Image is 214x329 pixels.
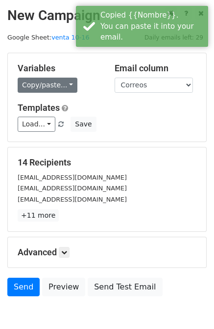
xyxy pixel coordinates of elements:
[18,78,77,93] a: Copy/paste...
[51,34,89,41] a: venta 10-16
[7,278,40,296] a: Send
[18,196,127,203] small: [EMAIL_ADDRESS][DOMAIN_NAME]
[18,174,127,181] small: [EMAIL_ADDRESS][DOMAIN_NAME]
[100,10,204,43] div: Copied {{Nombre}}. You can paste it into your email.
[71,117,96,132] button: Save
[115,63,197,74] h5: Email column
[88,278,162,296] a: Send Test Email
[18,117,55,132] a: Load...
[18,103,60,113] a: Templates
[18,157,196,168] h5: 14 Recipients
[18,209,59,222] a: +11 more
[165,282,214,329] iframe: Chat Widget
[42,278,85,296] a: Preview
[7,7,207,24] h2: New Campaign
[7,34,90,41] small: Google Sheet:
[18,247,196,258] h5: Advanced
[18,185,127,192] small: [EMAIL_ADDRESS][DOMAIN_NAME]
[18,63,100,74] h5: Variables
[165,282,214,329] div: Widget de chat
